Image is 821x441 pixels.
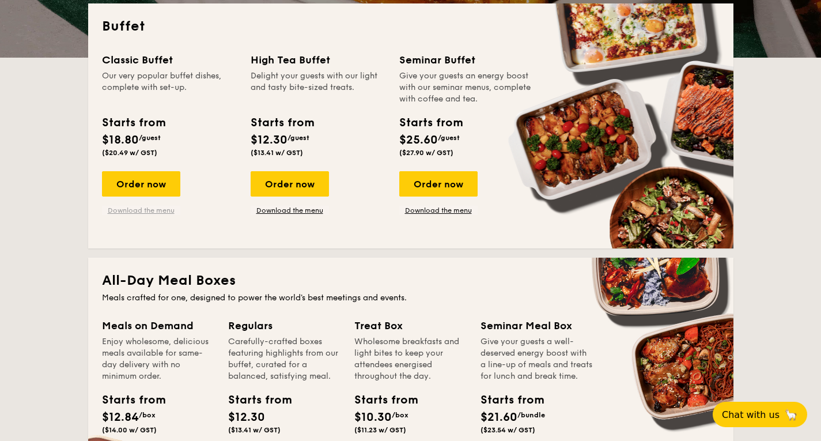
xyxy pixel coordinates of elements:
span: /guest [287,134,309,142]
span: ($27.90 w/ GST) [399,149,453,157]
span: $12.30 [228,410,265,424]
button: Chat with us🦙 [713,402,807,427]
span: $10.30 [354,410,392,424]
span: $18.80 [102,133,139,147]
div: Our very popular buffet dishes, complete with set-up. [102,70,237,105]
div: Carefully-crafted boxes featuring highlights from our buffet, curated for a balanced, satisfying ... [228,336,340,382]
span: 🦙 [784,408,798,421]
span: $21.60 [481,410,517,424]
a: Download the menu [399,206,478,215]
span: /guest [139,134,161,142]
div: Starts from [102,391,154,409]
div: Regulars [228,318,340,334]
div: Treat Box [354,318,467,334]
a: Download the menu [102,206,180,215]
span: ($20.49 w/ GST) [102,149,157,157]
span: $25.60 [399,133,438,147]
span: Chat with us [722,409,780,420]
span: /box [139,411,156,419]
div: Enjoy wholesome, delicious meals available for same-day delivery with no minimum order. [102,336,214,382]
span: $12.30 [251,133,287,147]
h2: All-Day Meal Boxes [102,272,720,290]
span: /box [392,411,408,419]
div: Wholesome breakfasts and light bites to keep your attendees energised throughout the day. [354,336,467,382]
div: Seminar Buffet [399,52,534,68]
span: ($23.54 w/ GST) [481,426,535,434]
div: Starts from [228,391,280,409]
div: Starts from [354,391,406,409]
div: Classic Buffet [102,52,237,68]
a: Download the menu [251,206,329,215]
div: Order now [251,171,329,197]
div: High Tea Buffet [251,52,385,68]
span: ($11.23 w/ GST) [354,426,406,434]
div: Starts from [102,114,165,131]
span: ($13.41 w/ GST) [228,426,281,434]
div: Order now [102,171,180,197]
span: ($13.41 w/ GST) [251,149,303,157]
span: $12.84 [102,410,139,424]
div: Starts from [399,114,462,131]
span: /bundle [517,411,545,419]
div: Meals crafted for one, designed to power the world's best meetings and events. [102,292,720,304]
h2: Buffet [102,17,720,36]
div: Delight your guests with our light and tasty bite-sized treats. [251,70,385,105]
div: Give your guests a well-deserved energy boost with a line-up of meals and treats for lunch and br... [481,336,593,382]
div: Give your guests an energy boost with our seminar menus, complete with coffee and tea. [399,70,534,105]
div: Starts from [481,391,532,409]
span: /guest [438,134,460,142]
div: Meals on Demand [102,318,214,334]
span: ($14.00 w/ GST) [102,426,157,434]
div: Seminar Meal Box [481,318,593,334]
div: Starts from [251,114,313,131]
div: Order now [399,171,478,197]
